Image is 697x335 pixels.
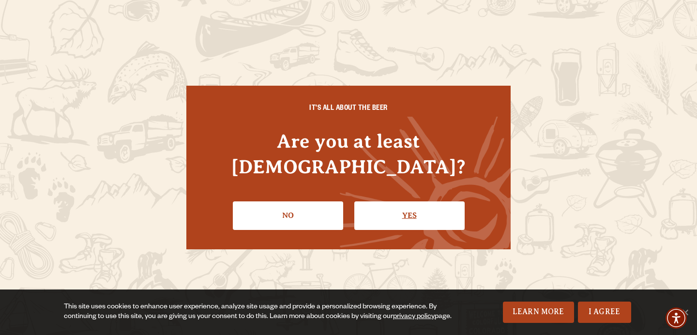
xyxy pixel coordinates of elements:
a: Confirm I'm 21 or older [354,201,465,229]
a: No [233,201,343,229]
h6: IT'S ALL ABOUT THE BEER [206,105,491,114]
a: privacy policy [393,313,435,321]
a: Learn More [503,302,574,323]
h4: Are you at least [DEMOGRAPHIC_DATA]? [206,128,491,180]
div: Accessibility Menu [666,307,687,329]
div: This site uses cookies to enhance user experience, analyze site usage and provide a personalized ... [64,303,453,322]
a: I Agree [578,302,631,323]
